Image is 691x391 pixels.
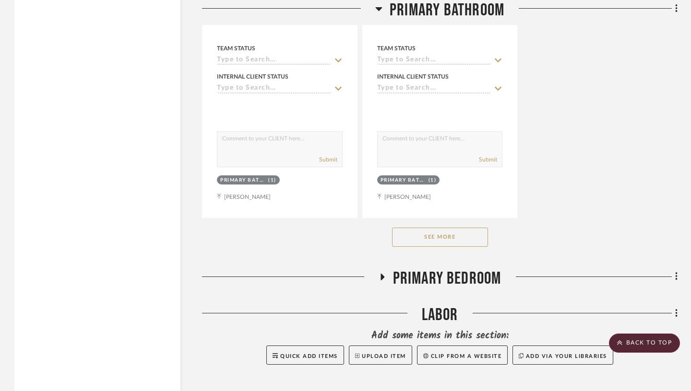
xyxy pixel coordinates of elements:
div: (1) [429,177,437,184]
scroll-to-top-button: BACK TO TOP [609,333,680,353]
input: Type to Search… [217,84,331,93]
button: Quick Add Items [266,345,344,365]
div: Internal Client Status [377,72,449,81]
input: Type to Search… [377,56,491,65]
button: Submit [319,155,337,164]
button: Upload Item [349,345,412,365]
input: Type to Search… [217,56,331,65]
input: Type to Search… [377,84,491,93]
button: Clip from a website [417,345,508,365]
div: Team Status [217,44,255,53]
div: Primary Bathroom [381,177,426,184]
button: Submit [479,155,497,164]
div: Team Status [377,44,416,53]
div: Add some items in this section: [202,329,678,343]
button: See More [392,228,488,247]
div: Primary Bathroom [220,177,266,184]
div: (1) [268,177,276,184]
span: Quick Add Items [280,354,338,359]
div: Internal Client Status [217,72,288,81]
span: Primary Bedroom [393,268,501,289]
button: Add via your libraries [512,345,613,365]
